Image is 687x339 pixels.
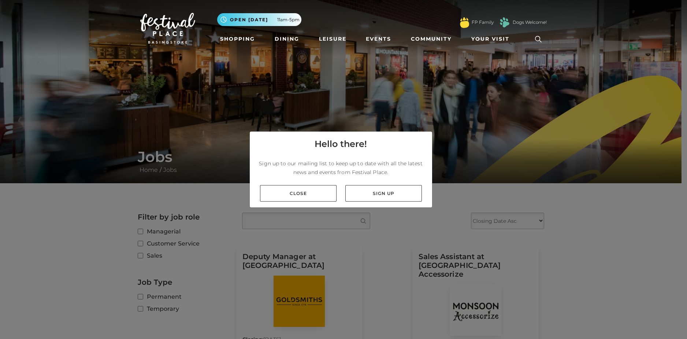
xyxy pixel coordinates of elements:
[272,32,302,46] a: Dining
[408,32,454,46] a: Community
[217,13,301,26] button: Open [DATE] 11am-5pm
[513,19,547,26] a: Dogs Welcome!
[472,19,494,26] a: FP Family
[277,16,300,23] span: 11am-5pm
[363,32,394,46] a: Events
[316,32,349,46] a: Leisure
[140,13,195,44] img: Festival Place Logo
[468,32,516,46] a: Your Visit
[471,35,509,43] span: Your Visit
[345,185,422,202] a: Sign up
[217,32,258,46] a: Shopping
[256,159,426,177] p: Sign up to our mailing list to keep up to date with all the latest news and events from Festival ...
[230,16,268,23] span: Open [DATE]
[260,185,337,202] a: Close
[315,137,367,151] h4: Hello there!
